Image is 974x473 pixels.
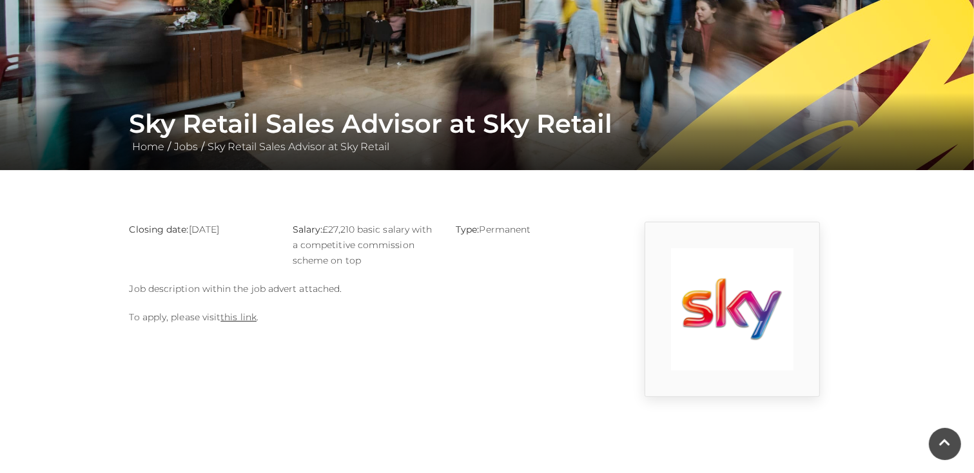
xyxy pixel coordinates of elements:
[671,248,794,371] img: 9_1554823650_1WdN.png
[293,224,323,235] strong: Salary:
[456,222,599,237] p: Permanent
[130,140,168,153] a: Home
[130,222,273,237] p: [DATE]
[130,224,189,235] strong: Closing date:
[205,140,393,153] a: Sky Retail Sales Advisor at Sky Retail
[220,311,257,323] a: this link
[130,309,600,325] p: To apply, please visit .
[171,140,202,153] a: Jobs
[293,222,436,268] p: £27,210 basic salary with a competitive commission scheme on top
[130,108,845,139] h1: Sky Retail Sales Advisor at Sky Retail
[120,108,855,155] div: / /
[456,224,479,235] strong: Type:
[130,281,600,296] p: Job description within the job advert attached.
